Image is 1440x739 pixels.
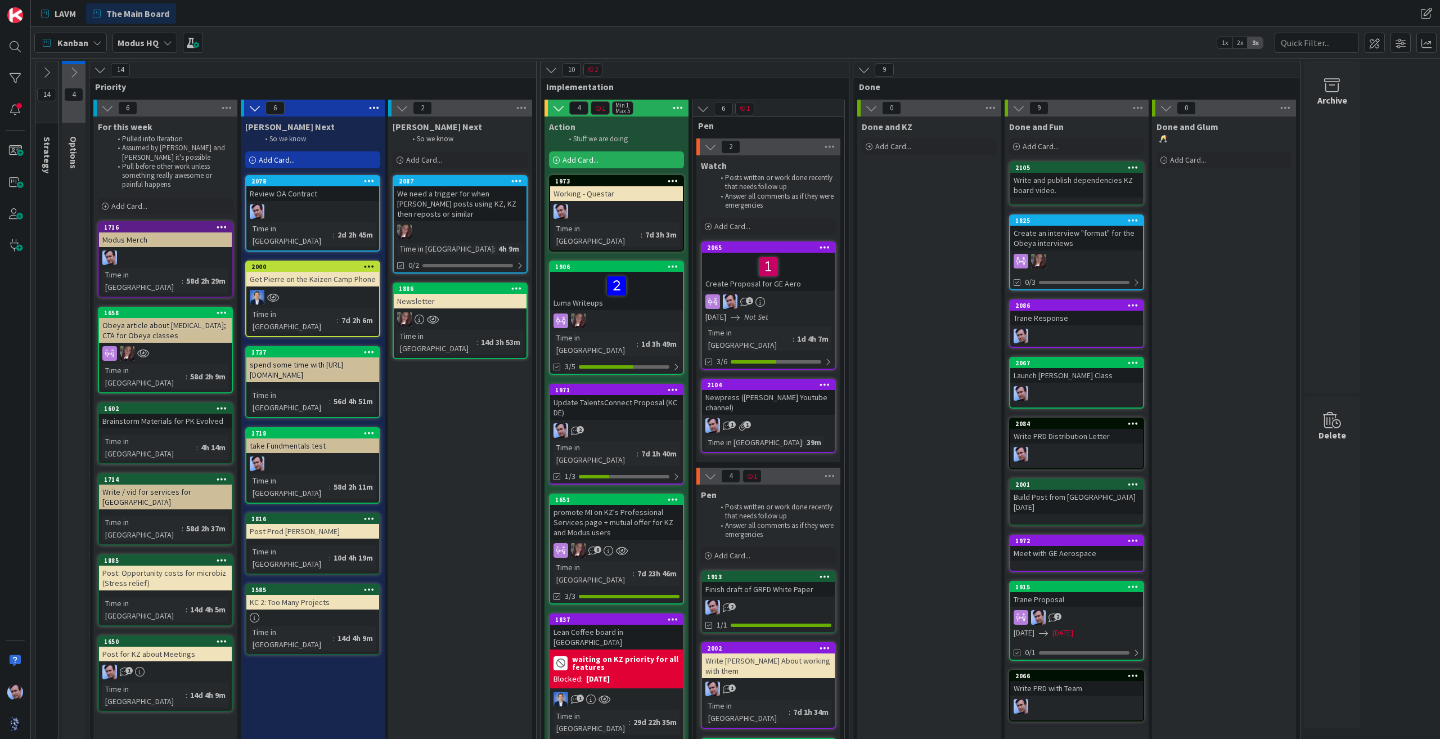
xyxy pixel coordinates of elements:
[550,423,683,438] div: JB
[1170,155,1206,165] span: Add Card...
[1010,419,1143,429] div: 2084
[1177,101,1196,115] span: 0
[591,101,610,115] span: 1
[744,312,768,322] i: Not Set
[99,485,232,509] div: Write / vid for services for [GEOGRAPHIC_DATA]
[99,474,232,485] div: 1714
[183,522,228,535] div: 58d 2h 37m
[250,545,329,570] div: Time in [GEOGRAPHIC_DATA]
[111,201,147,211] span: Add Card...
[702,572,835,582] div: 1913
[1010,216,1143,226] div: 1825
[1010,419,1143,444] div: 2084Write PRD Distribution Letter
[550,495,683,505] div: 1651
[698,120,830,131] span: Pen
[246,357,379,382] div: spend some time with [URL][DOMAIN_NAME]
[1025,276,1036,288] span: 0/3
[1010,480,1143,514] div: 2001Build Post from [GEOGRAPHIC_DATA] [DATE]
[246,347,379,382] div: 1737spend some time with [URL][DOMAIN_NAME]
[335,229,376,241] div: 2d 2h 45m
[250,456,264,471] img: JB
[565,590,575,602] span: 3/3
[583,63,602,77] span: 2
[99,637,232,661] div: 1650Post for KZ about Meetings
[714,521,834,540] li: Answer all comments as if they were emergencies
[562,135,682,144] li: Stuff we are doing
[250,308,337,333] div: Time in [GEOGRAPHIC_DATA]
[721,469,740,483] span: 4
[555,386,683,394] div: 1971
[251,586,379,594] div: 1585
[1010,329,1143,343] div: JB
[735,102,754,115] span: 1
[476,336,478,348] span: :
[393,121,482,132] span: Toni Next
[397,330,476,355] div: Time in [GEOGRAPHIC_DATA]
[1010,480,1143,490] div: 2001
[250,474,329,499] div: Time in [GEOGRAPHIC_DATA]
[337,314,339,326] span: :
[246,585,379,595] div: 1585
[331,481,376,493] div: 58d 2h 11m
[702,253,835,291] div: Create Proposal for GE Aero
[1248,37,1263,48] span: 3x
[1010,610,1143,625] div: JB
[99,404,232,414] div: 1602
[562,63,581,77] span: 10
[1010,536,1143,561] div: 1972Meet with GE Aerospace
[569,101,588,115] span: 4
[1232,37,1248,48] span: 2x
[7,7,23,23] img: Visit kanbanzone.com
[577,426,584,433] span: 2
[394,225,526,239] div: TD
[246,272,379,286] div: Get Pierre on the Kaizen Camp Phone
[1010,254,1143,268] div: TD
[1010,358,1143,383] div: 2067Launch [PERSON_NAME] Class
[99,556,232,566] div: 1885
[550,186,683,201] div: Working - Questar
[1015,217,1143,225] div: 1825
[714,221,750,231] span: Add Card...
[104,405,232,413] div: 1602
[746,297,753,304] span: 1
[1010,699,1143,714] div: JB
[721,140,740,154] span: 2
[705,436,802,449] div: Time in [GEOGRAPHIC_DATA]
[1015,537,1143,545] div: 1972
[406,155,442,165] span: Add Card...
[394,312,526,326] div: TD
[7,684,23,700] img: JB
[633,567,634,580] span: :
[565,361,575,373] span: 3/5
[550,176,683,201] div: 1973Working - Questar
[702,643,835,653] div: 2002
[1010,546,1143,561] div: Meet with GE Aerospace
[111,144,231,162] li: Assumed by [PERSON_NAME] and [PERSON_NAME] it's possible
[859,81,1286,92] span: Done
[397,243,494,255] div: Time in [GEOGRAPHIC_DATA]
[250,290,264,304] img: DP
[494,243,496,255] span: :
[702,682,835,696] div: JB
[555,177,683,185] div: 1973
[394,284,526,308] div: 1886Newsletter
[406,135,526,144] li: So we know
[399,177,526,185] div: 2087
[1156,121,1218,132] span: Done and Glum
[705,418,720,433] img: JB
[118,101,137,115] span: 6
[565,471,575,482] span: 1/3
[550,176,683,186] div: 1973
[102,268,182,293] div: Time in [GEOGRAPHIC_DATA]
[553,222,641,247] div: Time in [GEOGRAPHIC_DATA]
[555,263,683,271] div: 1906
[187,370,228,383] div: 58d 2h 9m
[1317,93,1347,107] div: Archive
[186,370,187,383] span: :
[99,318,232,343] div: Obeya article about [MEDICAL_DATA]; CTA for Obeya classes
[34,3,83,24] a: LAVM
[397,225,412,239] img: TD
[550,495,683,540] div: 1651promote MI on KZ's Professional Services page + mutual offer for KZ and Modus users
[394,284,526,294] div: 1886
[707,381,835,389] div: 2104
